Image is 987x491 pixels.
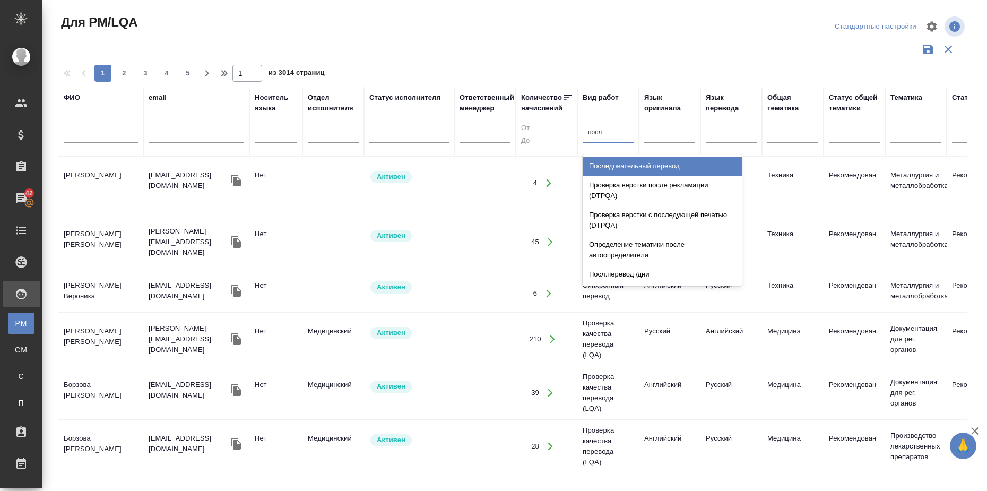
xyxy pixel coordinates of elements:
[583,92,619,103] div: Вид работ
[369,326,449,340] div: Рядовой исполнитель: назначай с учетом рейтинга
[540,436,561,458] button: Открыть работы
[762,428,824,465] td: Медицина
[538,282,559,304] button: Открыть работы
[249,321,302,358] td: Нет
[149,433,228,454] p: [EMAIL_ADDRESS][DOMAIN_NAME]
[149,280,228,302] p: [EMAIL_ADDRESS][DOMAIN_NAME]
[302,321,364,358] td: Медицинский
[824,165,885,202] td: Рекомендован
[8,366,34,387] a: С
[885,372,947,414] td: Документация для рег. органов
[521,135,572,148] input: До
[885,425,947,468] td: Производство лекарственных препаратов
[700,321,762,358] td: Английский
[954,435,972,457] span: 🙏
[377,328,405,338] p: Активен
[369,170,449,184] div: Рядовой исполнитель: назначай с учетом рейтинга
[249,223,302,261] td: Нет
[64,92,80,103] div: ФИО
[577,275,639,312] td: Синхронный перевод
[577,313,639,366] td: Проверка качества перевода (LQA)
[639,428,700,465] td: Английский
[249,275,302,312] td: Нет
[639,374,700,411] td: Английский
[583,205,742,235] div: Проверка верстки с последующей печатью (DTPQA)
[179,65,196,82] button: 5
[538,173,559,194] button: Открыть работы
[531,441,539,452] div: 28
[249,165,302,202] td: Нет
[269,66,325,82] span: из 3014 страниц
[149,92,167,103] div: email
[58,374,143,411] td: Борзова [PERSON_NAME]
[706,92,757,114] div: Язык перевода
[919,14,945,39] span: Настроить таблицу
[767,92,818,114] div: Общая тематика
[149,170,228,191] p: [EMAIL_ADDRESS][DOMAIN_NAME]
[700,374,762,411] td: Русский
[8,313,34,334] a: PM
[377,230,405,241] p: Активен
[762,321,824,358] td: Медицина
[228,382,244,398] button: Скопировать
[369,280,449,295] div: Рядовой исполнитель: назначай с учетом рейтинга
[137,68,154,79] span: 3
[824,275,885,312] td: Рекомендован
[8,339,34,360] a: CM
[228,331,244,347] button: Скопировать
[531,387,539,398] div: 39
[377,381,405,392] p: Активен
[228,436,244,452] button: Скопировать
[824,321,885,358] td: Рекомендован
[58,14,137,31] span: Для PM/LQA
[255,92,297,114] div: Носитель языка
[824,374,885,411] td: Рекомендован
[542,329,564,350] button: Открыть работы
[521,92,562,114] div: Количество начислений
[302,428,364,465] td: Медицинский
[577,420,639,473] td: Проверка качества перевода (LQA)
[540,382,561,404] button: Открыть работы
[938,39,958,59] button: Сбросить фильтры
[13,398,29,408] span: П
[577,165,639,202] td: Последовательный перевод
[639,275,700,312] td: Английский
[885,318,947,360] td: Документация для рег. органов
[228,234,244,250] button: Скопировать
[13,344,29,355] span: CM
[302,374,364,411] td: Медицинский
[158,68,175,79] span: 4
[824,428,885,465] td: Рекомендован
[116,68,133,79] span: 2
[377,282,405,292] p: Активен
[639,321,700,358] td: Русский
[583,176,742,205] div: Проверка верстки после рекламации (DTPQA)
[529,334,541,344] div: 210
[460,92,514,114] div: Ответственный менеджер
[521,122,572,135] input: От
[824,223,885,261] td: Рекомендован
[58,165,143,202] td: [PERSON_NAME]
[58,275,143,312] td: [PERSON_NAME] Вероника
[377,435,405,445] p: Активен
[308,92,359,114] div: Отдел исполнителя
[577,366,639,419] td: Проверка качества перевода (LQA)
[700,275,762,312] td: Русский
[700,428,762,465] td: Русский
[533,288,537,299] div: 6
[8,392,34,414] a: П
[762,223,824,261] td: Техника
[13,371,29,382] span: С
[158,65,175,82] button: 4
[149,226,228,258] p: [PERSON_NAME][EMAIL_ADDRESS][DOMAIN_NAME]
[885,165,947,202] td: Металлургия и металлобработка
[533,178,537,188] div: 4
[369,380,449,394] div: Рядовой исполнитель: назначай с учетом рейтинга
[3,185,40,212] a: 42
[249,428,302,465] td: Нет
[762,165,824,202] td: Техника
[369,229,449,243] div: Рядовой исполнитель: назначай с учетом рейтинга
[540,231,561,253] button: Открыть работы
[531,237,539,247] div: 45
[950,433,976,459] button: 🙏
